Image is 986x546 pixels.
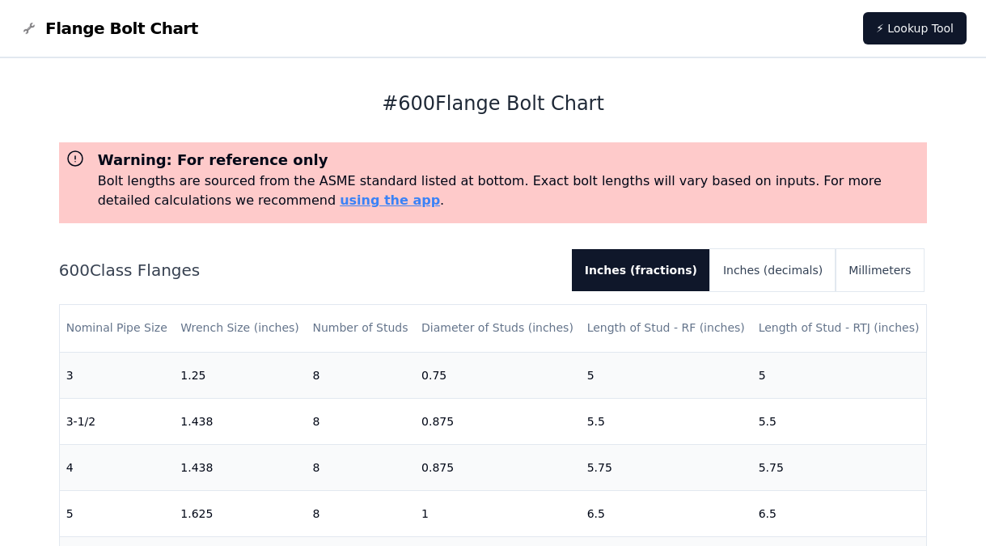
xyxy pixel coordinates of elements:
[306,490,415,536] td: 8
[581,398,752,444] td: 5.5
[60,490,175,536] td: 5
[59,91,928,116] h1: # 600 Flange Bolt Chart
[306,444,415,490] td: 8
[174,444,306,490] td: 1.438
[752,490,927,536] td: 6.5
[340,193,440,208] a: using the app
[306,398,415,444] td: 8
[415,398,581,444] td: 0.875
[60,444,175,490] td: 4
[306,352,415,398] td: 8
[415,490,581,536] td: 1
[60,398,175,444] td: 3-1/2
[863,12,967,44] a: ⚡ Lookup Tool
[572,249,710,291] button: Inches (fractions)
[59,259,559,281] h2: 600 Class Flanges
[752,398,927,444] td: 5.5
[415,444,581,490] td: 0.875
[752,352,927,398] td: 5
[60,305,175,351] th: Nominal Pipe Size
[581,444,752,490] td: 5.75
[836,249,924,291] button: Millimeters
[710,249,836,291] button: Inches (decimals)
[19,17,198,40] a: Flange Bolt Chart LogoFlange Bolt Chart
[19,19,39,38] img: Flange Bolt Chart Logo
[98,171,921,210] p: Bolt lengths are sourced from the ASME standard listed at bottom. Exact bolt lengths will vary ba...
[752,444,927,490] td: 5.75
[581,490,752,536] td: 6.5
[415,352,581,398] td: 0.75
[174,305,306,351] th: Wrench Size (inches)
[45,17,198,40] span: Flange Bolt Chart
[174,490,306,536] td: 1.625
[415,305,581,351] th: Diameter of Studs (inches)
[174,398,306,444] td: 1.438
[581,305,752,351] th: Length of Stud - RF (inches)
[60,352,175,398] td: 3
[752,305,927,351] th: Length of Stud - RTJ (inches)
[581,352,752,398] td: 5
[98,149,921,171] h3: Warning: For reference only
[174,352,306,398] td: 1.25
[306,305,415,351] th: Number of Studs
